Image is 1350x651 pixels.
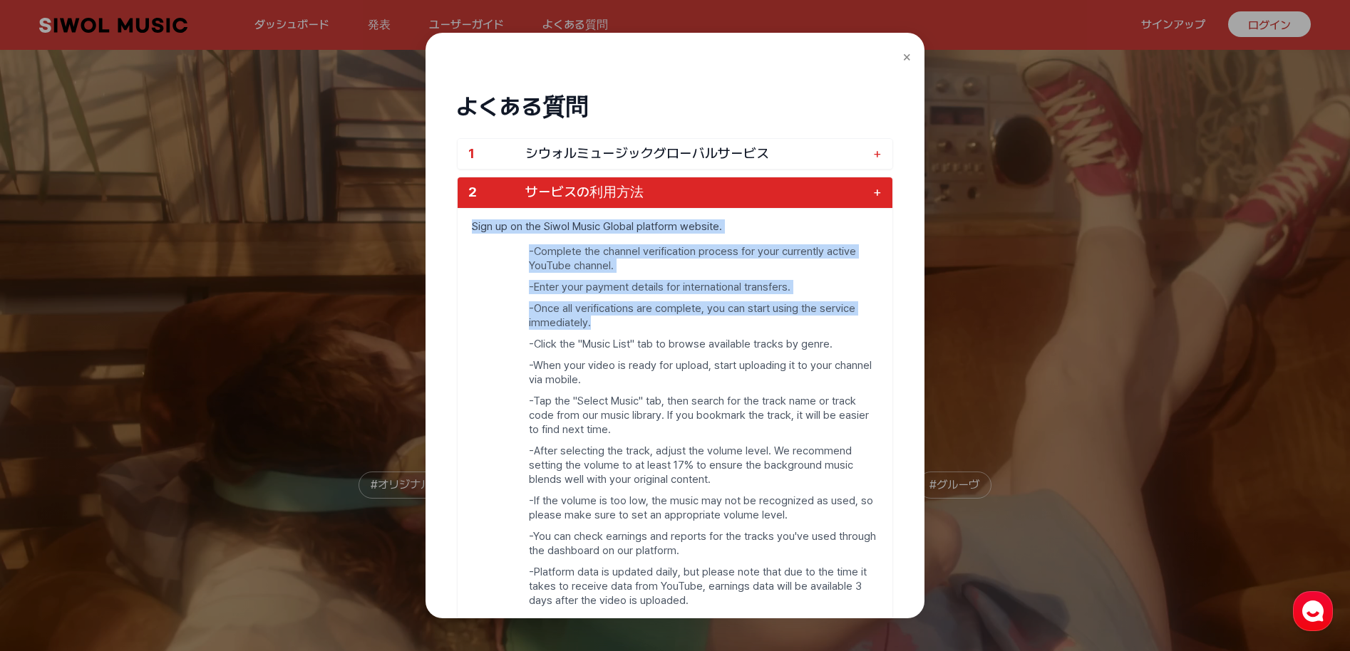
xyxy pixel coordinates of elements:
font: + [873,184,882,200]
p: Sign up on the Siwol Music Global platform website. [458,209,892,244]
font: × [902,48,912,65]
font: + [873,145,882,162]
span: Messages [118,474,160,485]
li: - Platform data is updated daily, but please note that due to the time it takes to receive data f... [529,565,878,608]
li: - Tap the "Select Music" tab, then search for the track name or track code from our music library... [529,394,878,437]
font: 1 [468,145,474,162]
button: 2 サービスの利用方法 [458,177,892,208]
li: - You can check earnings and reports for the tracks you've used through the dashboard on our plat... [529,529,878,558]
button: FAQを閉じる [902,46,912,67]
li: - If the volume is too low, the music may not be recognized as used, so please make sure to set a... [529,494,878,522]
font: よくある質問 [457,93,588,120]
font: 2 [468,184,476,200]
li: - Once all verifications are complete, you can start using the service immediately. [529,301,878,330]
button: 1 シウォルミュージックグローバルサービス [458,139,892,170]
li: - When your video is ready for upload, start uploading it to your channel via mobile. [529,358,878,387]
font: シウォルミュージックグローバルサービス [525,145,769,162]
font: サービスの利用方法 [525,184,644,200]
a: Settings [184,452,274,487]
a: Home [4,452,94,487]
li: - Complete the channel verification process for your currently active YouTube channel. [529,244,878,273]
li: - After selecting the track, adjust the volume level. We recommend setting the volume to at least... [529,444,878,486]
span: Home [36,473,61,484]
span: Settings [211,473,246,484]
li: - Click the "Music List" tab to browse available tracks by genre. [529,337,878,351]
li: - Enter your payment details for international transfers. [529,280,878,294]
a: Messages [94,452,184,487]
